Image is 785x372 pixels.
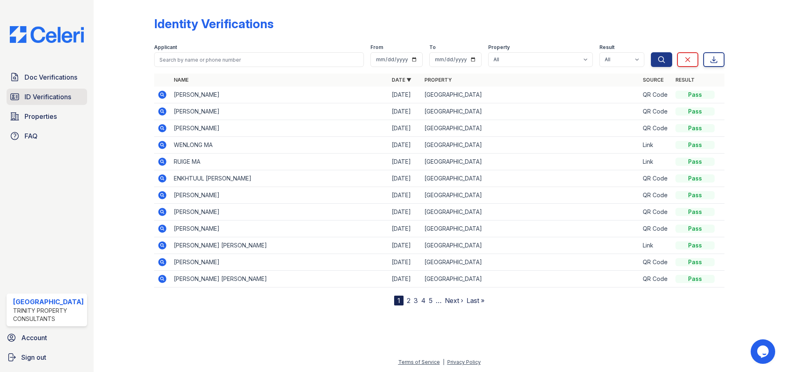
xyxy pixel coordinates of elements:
[25,72,77,82] span: Doc Verifications
[639,221,672,237] td: QR Code
[675,191,715,199] div: Pass
[7,108,87,125] a: Properties
[392,77,411,83] a: Date ▼
[675,208,715,216] div: Pass
[639,120,672,137] td: QR Code
[170,237,388,254] td: [PERSON_NAME] [PERSON_NAME]
[170,187,388,204] td: [PERSON_NAME]
[388,237,421,254] td: [DATE]
[388,187,421,204] td: [DATE]
[599,44,615,51] label: Result
[25,92,71,102] span: ID Verifications
[3,330,90,346] a: Account
[443,359,444,365] div: |
[174,77,188,83] a: Name
[394,296,404,305] div: 1
[154,16,274,31] div: Identity Verifications
[414,296,418,305] a: 3
[25,131,38,141] span: FAQ
[388,154,421,170] td: [DATE]
[639,170,672,187] td: QR Code
[388,221,421,237] td: [DATE]
[388,103,421,120] td: [DATE]
[421,221,639,237] td: [GEOGRAPHIC_DATA]
[398,359,440,365] a: Terms of Service
[170,103,388,120] td: [PERSON_NAME]
[639,237,672,254] td: Link
[3,26,90,43] img: CE_Logo_Blue-a8612792a0a2168367f1c8372b55b34899dd931a85d93a1a3d3e32e68fde9ad4.png
[13,297,84,307] div: [GEOGRAPHIC_DATA]
[25,111,57,121] span: Properties
[388,137,421,154] td: [DATE]
[639,154,672,170] td: Link
[639,254,672,271] td: QR Code
[421,103,639,120] td: [GEOGRAPHIC_DATA]
[421,187,639,204] td: [GEOGRAPHIC_DATA]
[170,170,388,187] td: ENKHTUUL [PERSON_NAME]
[407,296,410,305] a: 2
[421,254,639,271] td: [GEOGRAPHIC_DATA]
[421,271,639,287] td: [GEOGRAPHIC_DATA]
[675,158,715,166] div: Pass
[424,77,452,83] a: Property
[675,174,715,183] div: Pass
[639,187,672,204] td: QR Code
[388,170,421,187] td: [DATE]
[388,271,421,287] td: [DATE]
[429,296,433,305] a: 5
[170,254,388,271] td: [PERSON_NAME]
[447,359,481,365] a: Privacy Policy
[639,271,672,287] td: QR Code
[421,87,639,103] td: [GEOGRAPHIC_DATA]
[675,258,715,266] div: Pass
[3,349,90,365] a: Sign out
[170,221,388,237] td: [PERSON_NAME]
[421,137,639,154] td: [GEOGRAPHIC_DATA]
[751,339,777,364] iframe: chat widget
[7,69,87,85] a: Doc Verifications
[421,170,639,187] td: [GEOGRAPHIC_DATA]
[421,154,639,170] td: [GEOGRAPHIC_DATA]
[170,120,388,137] td: [PERSON_NAME]
[388,87,421,103] td: [DATE]
[675,107,715,116] div: Pass
[639,87,672,103] td: QR Code
[154,52,364,67] input: Search by name or phone number
[170,137,388,154] td: WENLONG MA
[436,296,442,305] span: …
[488,44,510,51] label: Property
[639,204,672,221] td: QR Code
[429,44,436,51] label: To
[675,141,715,149] div: Pass
[639,103,672,120] td: QR Code
[21,352,46,362] span: Sign out
[388,254,421,271] td: [DATE]
[154,44,177,51] label: Applicant
[170,204,388,221] td: [PERSON_NAME]
[675,275,715,283] div: Pass
[675,225,715,233] div: Pass
[445,296,463,305] a: Next ›
[675,124,715,132] div: Pass
[370,44,383,51] label: From
[675,77,695,83] a: Result
[388,204,421,221] td: [DATE]
[388,120,421,137] td: [DATE]
[170,271,388,287] td: [PERSON_NAME] [PERSON_NAME]
[13,307,84,323] div: Trinity Property Consultants
[675,91,715,99] div: Pass
[467,296,484,305] a: Last »
[421,296,426,305] a: 4
[421,204,639,221] td: [GEOGRAPHIC_DATA]
[170,87,388,103] td: [PERSON_NAME]
[21,333,47,343] span: Account
[639,137,672,154] td: Link
[421,120,639,137] td: [GEOGRAPHIC_DATA]
[7,89,87,105] a: ID Verifications
[170,154,388,170] td: RUIGE MA
[643,77,664,83] a: Source
[7,128,87,144] a: FAQ
[675,241,715,249] div: Pass
[421,237,639,254] td: [GEOGRAPHIC_DATA]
